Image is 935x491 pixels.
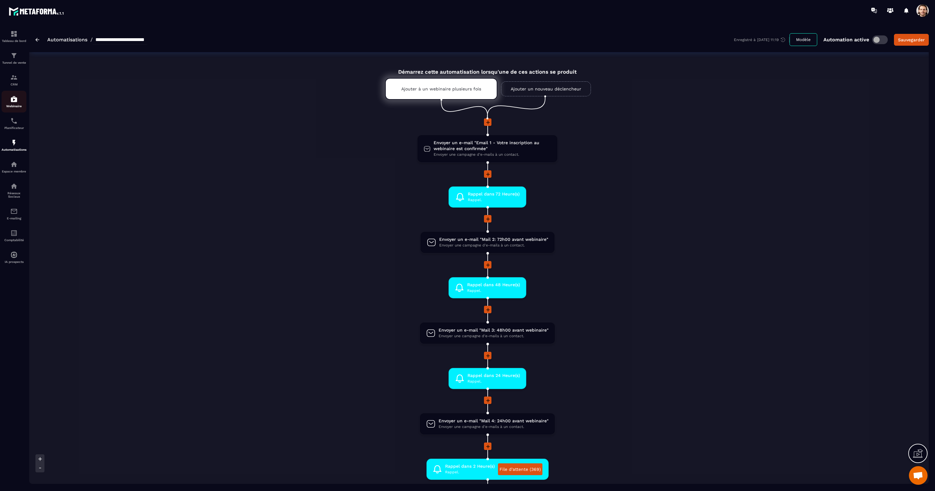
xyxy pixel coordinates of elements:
[2,191,26,198] p: Réseaux Sociaux
[2,170,26,173] p: Espace membre
[790,33,817,46] button: Modèle
[2,260,26,264] p: IA prospects
[10,208,18,215] img: email
[467,288,520,294] span: Rappel.
[10,229,18,237] img: accountant
[10,52,18,59] img: formation
[90,37,93,43] span: /
[734,37,790,43] div: Enregistré à
[757,38,779,42] p: [DATE] 11:19
[439,327,549,333] span: Envoyer un e-mail "Mail 3: 48h00 avant webinaire"
[2,83,26,86] p: CRM
[898,37,925,43] div: Sauvegarder
[434,152,551,158] span: Envoyer une campagne d'e-mails à un contact.
[468,379,520,384] span: Rappel.
[445,463,495,469] span: Rappel dans 2 Heure(s)
[434,140,551,152] span: Envoyer un e-mail "Email 1 - Votre inscription au webinaire est confirmée"
[2,91,26,112] a: automationsautomationsWebinaire
[823,37,869,43] p: Automation active
[401,86,481,91] p: Ajouter à un webinaire plusieurs fois
[10,139,18,146] img: automations
[2,47,26,69] a: formationformationTunnel de vente
[439,418,549,424] span: Envoyer un e-mail "Mail 4: 24h00 avant webinaire"
[2,134,26,156] a: automationsautomationsAutomatisations
[894,34,929,46] button: Sauvegarder
[468,197,520,203] span: Rappel.
[9,6,65,17] img: logo
[10,117,18,125] img: scheduler
[467,282,520,288] span: Rappel dans 48 Heure(s)
[10,161,18,168] img: automations
[2,217,26,220] p: E-mailing
[10,74,18,81] img: formation
[2,238,26,242] p: Comptabilité
[498,463,542,475] a: File d'attente (369)
[439,242,548,248] span: Envoyer une campagne d'e-mails à un contact.
[2,112,26,134] a: schedulerschedulerPlanificateur
[468,373,520,379] span: Rappel dans 24 Heure(s)
[909,466,928,485] a: Mở cuộc trò chuyện
[10,95,18,103] img: automations
[2,225,26,246] a: accountantaccountantComptabilité
[501,81,591,96] a: Ajouter un nouveau déclencheur
[2,178,26,203] a: social-networksocial-networkRéseaux Sociaux
[10,182,18,190] img: social-network
[47,37,87,43] a: Automatisations
[2,69,26,91] a: formationformationCRM
[370,62,605,75] div: Démarrez cette automatisation lorsqu'une de ces actions se produit
[2,61,26,64] p: Tunnel de vente
[439,333,549,339] span: Envoyer une campagne d'e-mails à un contact.
[10,30,18,38] img: formation
[439,236,548,242] span: Envoyer un e-mail "Mail 2: 72h00 avant webinaire"
[2,25,26,47] a: formationformationTableau de bord
[2,126,26,130] p: Planificateur
[2,156,26,178] a: automationsautomationsEspace membre
[2,104,26,108] p: Webinaire
[35,38,39,42] img: arrow
[2,39,26,43] p: Tableau de bord
[445,469,495,475] span: Rappel.
[468,191,520,197] span: Rappel dans 72 Heure(s)
[439,424,549,430] span: Envoyer une campagne d'e-mails à un contact.
[2,203,26,225] a: emailemailE-mailing
[2,148,26,151] p: Automatisations
[10,251,18,259] img: automations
